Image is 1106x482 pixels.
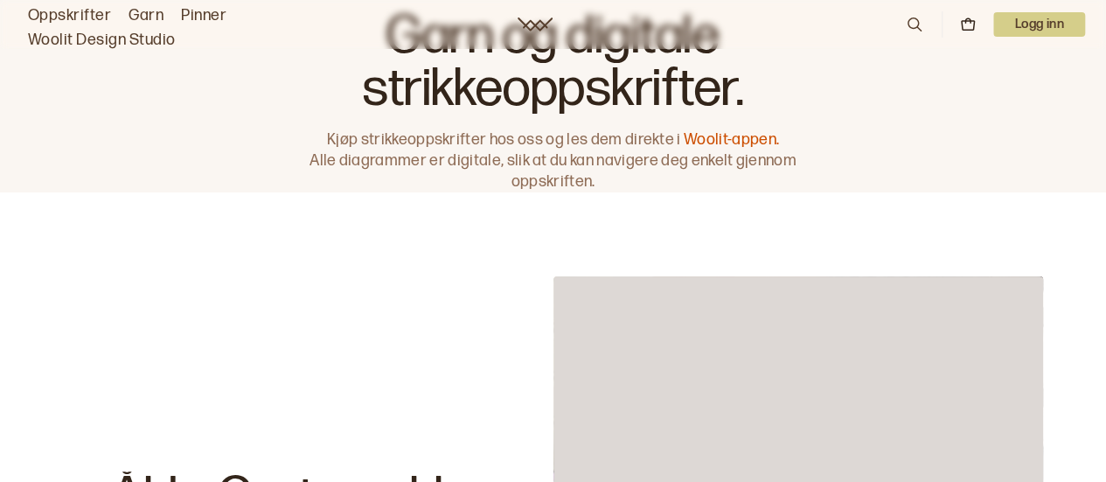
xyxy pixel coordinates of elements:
a: Pinner [181,3,226,28]
a: Garn [129,3,163,28]
p: Logg inn [993,12,1085,37]
a: Oppskrifter [28,3,111,28]
a: Woolit [518,17,553,31]
a: Woolit Design Studio [28,28,176,52]
h1: Garn og digitale strikkeoppskrifter. [302,10,805,115]
p: Kjøp strikkeoppskrifter hos oss og les dem direkte i Alle diagrammer er digitale, slik at du kan ... [302,129,805,192]
a: Woolit-appen. [684,130,779,149]
button: User dropdown [993,12,1085,37]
